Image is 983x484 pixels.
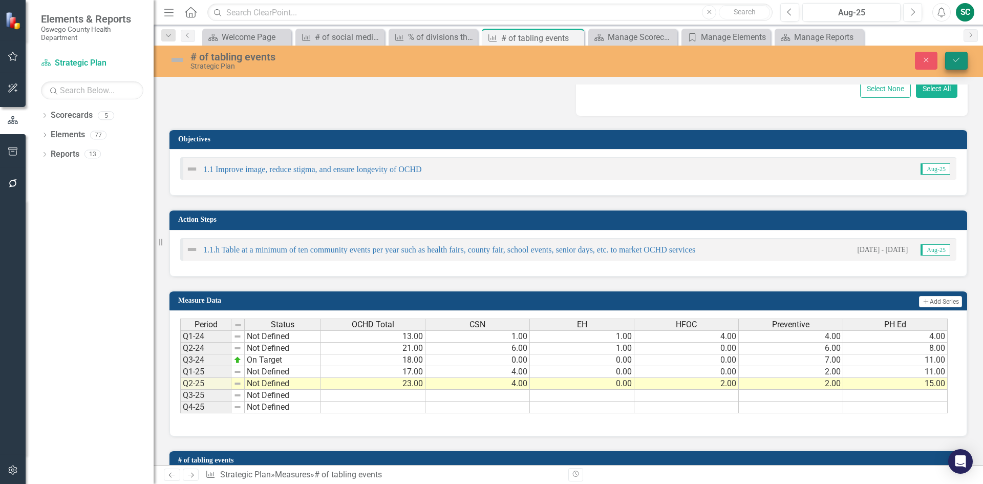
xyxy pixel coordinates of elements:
[205,469,561,481] div: » »
[98,111,114,120] div: 5
[190,51,617,62] div: # of tabling events
[739,330,843,343] td: 4.00
[777,31,861,44] a: Manage Reports
[425,378,530,390] td: 4.00
[857,245,908,255] small: [DATE] - [DATE]
[321,378,425,390] td: 23.00
[234,321,242,329] img: 8DAGhfEEPCf229AAAAAElFTkSuQmCC
[245,378,321,390] td: Not Defined
[298,31,382,44] a: # of social media posts
[190,62,617,70] div: Strategic Plan
[843,366,948,378] td: 11.00
[233,332,242,341] img: 8DAGhfEEPCf229AAAAAElFTkSuQmCC
[90,131,106,139] div: 77
[425,343,530,354] td: 6.00
[321,343,425,354] td: 21.00
[802,3,901,22] button: Aug-25
[634,354,739,366] td: 0.00
[245,402,321,413] td: Not Defined
[220,470,271,479] a: Strategic Plan
[806,7,897,19] div: Aug-25
[719,5,770,19] button: Search
[391,31,475,44] a: % of divisions that hold at least quarterly division staff meetings
[739,354,843,366] td: 7.00
[530,378,634,390] td: 0.00
[860,80,911,98] button: Select None
[921,244,950,256] span: Aug-25
[772,320,809,329] span: Preventive
[233,403,242,411] img: 8DAGhfEEPCf229AAAAAElFTkSuQmCC
[51,129,85,141] a: Elements
[956,3,974,22] button: SC
[634,378,739,390] td: 2.00
[843,354,948,366] td: 11.00
[233,380,242,388] img: 8DAGhfEEPCf229AAAAAElFTkSuQmCC
[245,390,321,402] td: Not Defined
[275,470,310,479] a: Measures
[178,216,962,223] h3: Action Steps
[634,343,739,354] td: 0.00
[233,356,242,364] img: zOikAAAAAElFTkSuQmCC
[315,31,382,44] div: # of social media posts
[919,296,962,307] button: Add Series
[321,366,425,378] td: 17.00
[222,31,289,44] div: Welcome Page
[84,150,101,159] div: 13
[233,391,242,399] img: 8DAGhfEEPCf229AAAAAElFTkSuQmCC
[591,31,675,44] a: Manage Scorecards
[794,31,861,44] div: Manage Reports
[178,135,962,143] h3: Objectives
[916,80,957,98] button: Select All
[51,149,79,160] a: Reports
[577,320,587,329] span: EH
[884,320,906,329] span: PH Ed
[180,378,231,390] td: Q2-25
[180,354,231,366] td: Q3-24
[5,12,23,30] img: ClearPoint Strategy
[843,378,948,390] td: 15.00
[425,330,530,343] td: 1.00
[530,330,634,343] td: 1.00
[530,343,634,354] td: 1.00
[701,31,768,44] div: Manage Elements
[321,330,425,343] td: 13.00
[51,110,93,121] a: Scorecards
[233,368,242,376] img: 8DAGhfEEPCf229AAAAAElFTkSuQmCC
[530,366,634,378] td: 0.00
[186,163,198,175] img: Not Defined
[41,13,143,25] span: Elements & Reports
[178,456,962,464] h3: # of tabling events
[314,470,382,479] div: # of tabling events
[41,57,143,69] a: Strategic Plan
[739,378,843,390] td: 2.00
[195,320,218,329] span: Period
[178,297,569,304] h3: Measure Data
[245,366,321,378] td: Not Defined
[245,354,321,366] td: On Target
[408,31,475,44] div: % of divisions that hold at least quarterly division staff meetings
[203,165,422,174] a: 1.1 Improve image, reduce stigma, and ensure longevity of OCHD
[271,320,294,329] span: Status
[180,330,231,343] td: Q1-24
[634,366,739,378] td: 0.00
[843,343,948,354] td: 8.00
[843,330,948,343] td: 4.00
[321,354,425,366] td: 18.00
[684,31,768,44] a: Manage Elements
[203,245,695,254] a: 1.1.h Table at a minimum of ten community events per year such as health fairs, county fair, scho...
[180,366,231,378] td: Q1-25
[180,343,231,354] td: Q2-24
[207,4,773,22] input: Search ClearPoint...
[739,366,843,378] td: 2.00
[245,343,321,354] td: Not Defined
[608,31,675,44] div: Manage Scorecards
[634,330,739,343] td: 4.00
[425,366,530,378] td: 4.00
[921,163,950,175] span: Aug-25
[739,343,843,354] td: 6.00
[41,25,143,42] small: Oswego County Health Department
[205,31,289,44] a: Welcome Page
[734,8,756,16] span: Search
[169,52,185,68] img: Not Defined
